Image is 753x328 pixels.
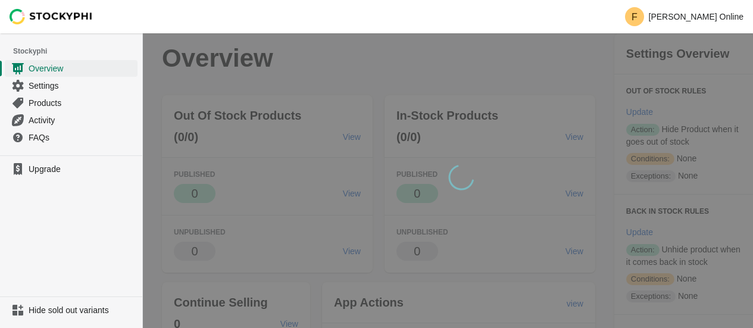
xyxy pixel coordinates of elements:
[625,7,644,26] span: Avatar with initials F
[5,94,138,111] a: Products
[29,163,135,175] span: Upgrade
[29,114,135,126] span: Activity
[5,111,138,129] a: Activity
[620,5,749,29] button: Avatar with initials F[PERSON_NAME] Online
[5,129,138,146] a: FAQs
[649,12,744,21] p: [PERSON_NAME] Online
[13,45,142,57] span: Stockyphi
[29,97,135,109] span: Products
[29,132,135,143] span: FAQs
[5,60,138,77] a: Overview
[29,63,135,74] span: Overview
[632,12,638,22] text: F
[10,9,93,24] img: Stockyphi
[5,161,138,177] a: Upgrade
[5,77,138,94] a: Settings
[5,302,138,318] a: Hide sold out variants
[29,304,135,316] span: Hide sold out variants
[29,80,135,92] span: Settings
